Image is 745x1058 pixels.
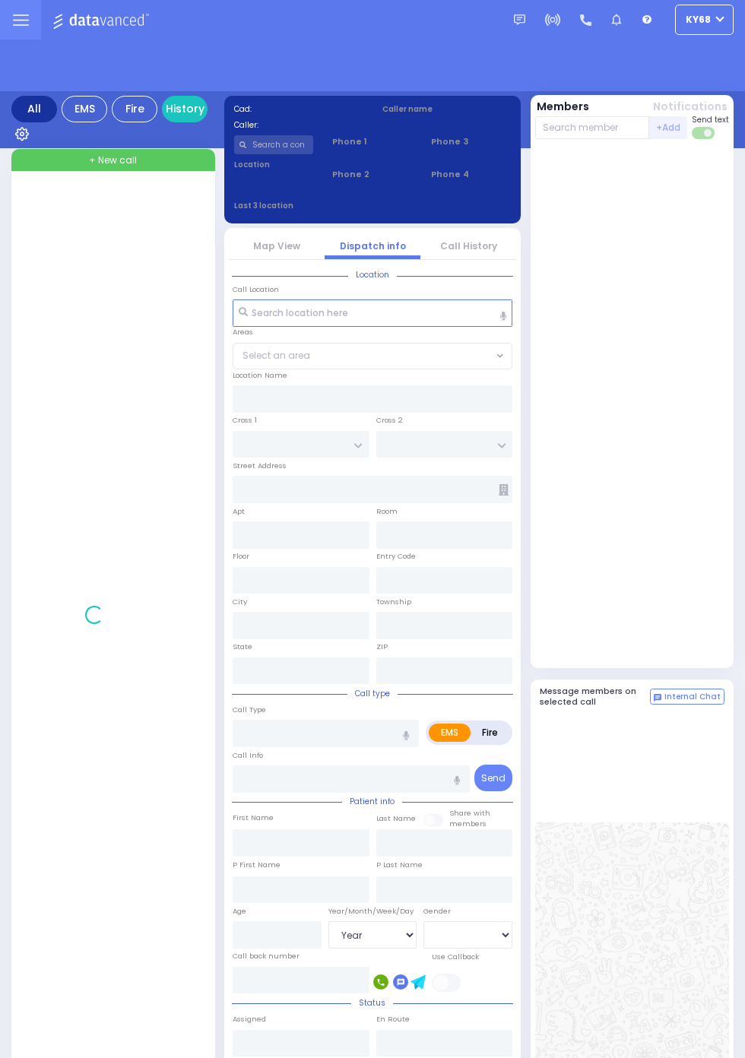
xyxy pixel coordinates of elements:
[376,1014,410,1025] label: En Route
[376,641,388,652] label: ZIP
[675,5,734,35] button: ky68
[89,154,137,167] span: + New call
[234,200,373,211] label: Last 3 location
[328,906,417,917] div: Year/Month/Week/Day
[62,96,107,122] div: EMS
[449,819,487,828] span: members
[234,159,314,170] label: Location
[650,689,724,705] button: Internal Chat
[470,724,510,742] label: Fire
[540,686,651,706] h5: Message members on selected call
[535,116,650,139] input: Search member
[376,860,423,870] label: P Last Name
[432,952,479,962] label: Use Callback
[692,125,716,141] label: Turn off text
[233,750,263,761] label: Call Info
[431,135,511,148] span: Phone 3
[233,951,300,961] label: Call back number
[332,135,412,148] span: Phone 1
[233,327,253,337] label: Areas
[449,808,490,818] small: Share with
[162,96,208,122] a: History
[440,239,497,252] a: Call History
[664,692,721,702] span: Internal Chat
[429,724,471,742] label: EMS
[537,99,589,115] button: Members
[253,239,300,252] a: Map View
[233,461,287,471] label: Street Address
[654,694,661,702] img: comment-alt.png
[233,415,257,426] label: Cross 1
[686,13,711,27] span: ky68
[234,119,363,131] label: Caller:
[514,14,525,26] img: message.svg
[376,551,416,562] label: Entry Code
[234,103,363,115] label: Cad:
[233,551,249,562] label: Floor
[499,484,509,496] span: Other building occupants
[233,813,274,823] label: First Name
[340,239,406,252] a: Dispatch info
[233,370,287,381] label: Location Name
[112,96,157,122] div: Fire
[233,299,512,327] input: Search location here
[376,597,411,607] label: Township
[423,906,451,917] label: Gender
[376,813,416,824] label: Last Name
[233,641,252,652] label: State
[348,269,397,280] span: Location
[11,96,57,122] div: All
[376,506,398,517] label: Room
[342,796,402,807] span: Patient info
[233,705,266,715] label: Call Type
[233,906,246,917] label: Age
[347,688,398,699] span: Call type
[233,1014,266,1025] label: Assigned
[431,168,511,181] span: Phone 4
[332,168,412,181] span: Phone 2
[233,597,247,607] label: City
[382,103,512,115] label: Caller name
[243,349,310,363] span: Select an area
[474,765,512,791] button: Send
[233,860,281,870] label: P First Name
[351,997,393,1009] span: Status
[234,135,314,154] input: Search a contact
[653,99,728,115] button: Notifications
[376,415,403,426] label: Cross 2
[52,11,154,30] img: Logo
[233,506,245,517] label: Apt
[692,114,729,125] span: Send text
[233,284,279,295] label: Call Location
